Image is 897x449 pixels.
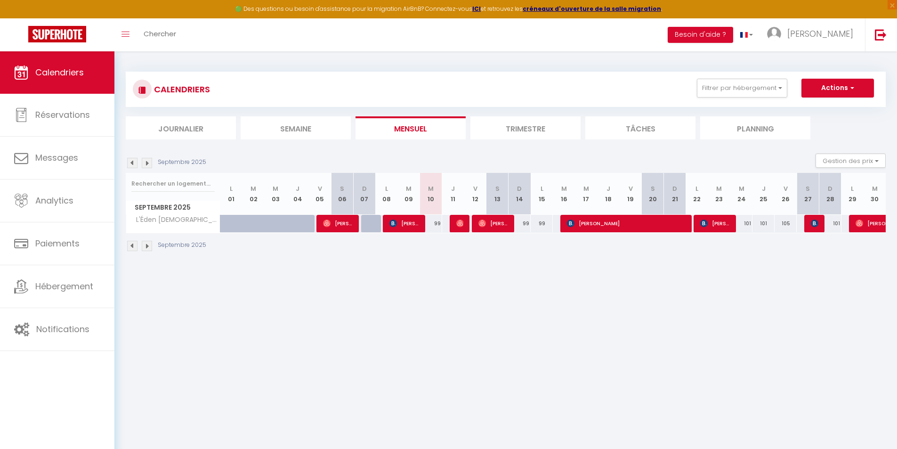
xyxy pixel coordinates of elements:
div: 99 [531,215,553,232]
th: 03 [265,173,287,215]
div: 99 [420,215,442,232]
abbr: S [806,184,810,193]
th: 07 [353,173,375,215]
abbr: V [629,184,633,193]
a: Chercher [137,18,183,51]
abbr: M [273,184,278,193]
abbr: L [851,184,854,193]
img: Super Booking [28,26,86,42]
span: Analytics [35,195,73,206]
th: 27 [797,173,819,215]
button: Filtrer par hébergement [697,79,787,98]
li: Tâches [585,116,695,139]
abbr: M [716,184,722,193]
input: Rechercher un logement... [131,175,215,192]
abbr: M [583,184,589,193]
abbr: J [451,184,455,193]
span: [PERSON_NAME] [700,214,730,232]
span: [PERSON_NAME] [787,28,853,40]
abbr: D [828,184,832,193]
abbr: S [340,184,344,193]
img: logout [875,29,887,41]
button: Gestion des prix [816,154,886,168]
abbr: V [473,184,477,193]
li: Semaine [241,116,351,139]
div: 99 [509,215,531,232]
div: 105 [775,215,797,232]
th: 01 [220,173,242,215]
abbr: S [651,184,655,193]
abbr: J [606,184,610,193]
span: L'Éden [DEMOGRAPHIC_DATA] – Suite Natura [128,215,222,225]
th: 17 [575,173,597,215]
span: [PERSON_NAME] [456,214,464,232]
th: 18 [597,173,619,215]
abbr: D [517,184,522,193]
abbr: L [385,184,388,193]
span: [PERSON_NAME] [811,214,818,232]
abbr: L [695,184,698,193]
h3: CALENDRIERS [152,79,210,100]
th: 06 [331,173,353,215]
abbr: D [672,184,677,193]
span: Messages [35,152,78,163]
li: Trimestre [470,116,581,139]
abbr: J [762,184,766,193]
th: 02 [242,173,265,215]
th: 11 [442,173,464,215]
a: ... [PERSON_NAME] [760,18,865,51]
th: 23 [708,173,730,215]
p: Septembre 2025 [158,241,206,250]
th: 12 [464,173,486,215]
li: Planning [700,116,810,139]
th: 26 [775,173,797,215]
th: 20 [642,173,664,215]
a: créneaux d'ouverture de la salle migration [523,5,661,13]
a: ICI [472,5,481,13]
span: Hébergement [35,280,93,292]
th: 19 [619,173,641,215]
span: Chercher [144,29,176,39]
abbr: D [362,184,367,193]
th: 16 [553,173,575,215]
th: 04 [287,173,309,215]
abbr: M [251,184,256,193]
div: 101 [730,215,752,232]
th: 21 [664,173,686,215]
abbr: M [739,184,744,193]
th: 13 [486,173,509,215]
span: [PERSON_NAME] [567,214,685,232]
li: Journalier [126,116,236,139]
abbr: V [318,184,322,193]
th: 09 [397,173,420,215]
span: Calendriers [35,66,84,78]
button: Besoin d'aide ? [668,27,733,43]
th: 05 [309,173,331,215]
span: Septembre 2025 [126,201,220,214]
th: 30 [864,173,886,215]
th: 28 [819,173,841,215]
th: 10 [420,173,442,215]
abbr: V [784,184,788,193]
abbr: M [872,184,878,193]
th: 22 [686,173,708,215]
th: 29 [841,173,864,215]
span: Notifications [36,323,89,335]
th: 14 [509,173,531,215]
li: Mensuel [356,116,466,139]
span: [PERSON_NAME] [389,214,419,232]
span: [PERSON_NAME] [478,214,508,232]
th: 08 [375,173,397,215]
span: [PERSON_NAME] [323,214,353,232]
th: 24 [730,173,752,215]
abbr: L [230,184,233,193]
th: 15 [531,173,553,215]
span: Paiements [35,237,80,249]
abbr: S [495,184,500,193]
abbr: M [561,184,567,193]
abbr: M [428,184,434,193]
img: ... [767,27,781,41]
div: 101 [819,215,841,232]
